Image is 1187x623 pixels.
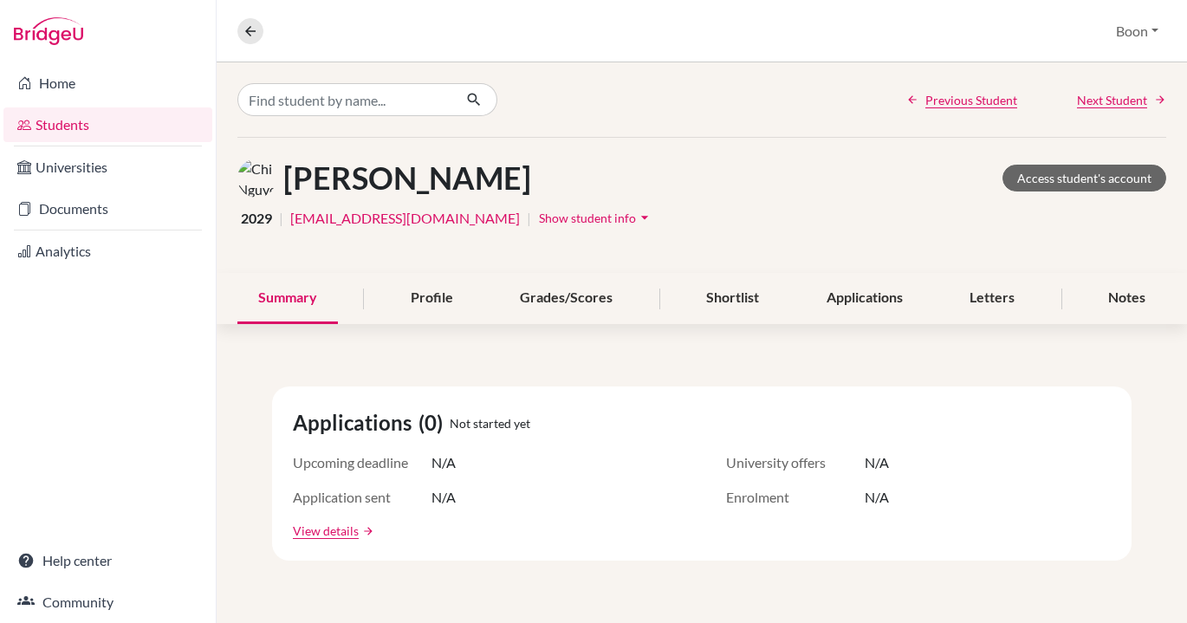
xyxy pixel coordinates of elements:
[538,204,654,231] button: Show student infoarrow_drop_down
[241,208,272,229] span: 2029
[726,452,865,473] span: University offers
[726,487,865,508] span: Enrolment
[3,234,212,269] a: Analytics
[539,211,636,225] span: Show student info
[3,150,212,185] a: Universities
[499,273,633,324] div: Grades/Scores
[418,407,450,438] span: (0)
[1077,91,1166,109] a: Next Student
[431,487,456,508] span: N/A
[237,159,276,198] img: Chi Nguyen's avatar
[636,209,653,226] i: arrow_drop_down
[3,107,212,142] a: Students
[1108,15,1166,48] button: Boon
[293,522,359,540] a: View details
[1077,91,1147,109] span: Next Student
[237,273,338,324] div: Summary
[3,191,212,226] a: Documents
[293,452,431,473] span: Upcoming deadline
[527,208,531,229] span: |
[293,407,418,438] span: Applications
[14,17,83,45] img: Bridge-U
[865,487,889,508] span: N/A
[450,414,530,432] span: Not started yet
[1002,165,1166,191] a: Access student's account
[283,159,531,197] h1: [PERSON_NAME]
[906,91,1017,109] a: Previous Student
[865,452,889,473] span: N/A
[237,83,452,116] input: Find student by name...
[949,273,1035,324] div: Letters
[293,487,431,508] span: Application sent
[279,208,283,229] span: |
[390,273,474,324] div: Profile
[359,525,374,537] a: arrow_forward
[806,273,924,324] div: Applications
[1087,273,1166,324] div: Notes
[925,91,1017,109] span: Previous Student
[3,66,212,101] a: Home
[431,452,456,473] span: N/A
[290,208,520,229] a: [EMAIL_ADDRESS][DOMAIN_NAME]
[685,273,780,324] div: Shortlist
[3,543,212,578] a: Help center
[3,585,212,620] a: Community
